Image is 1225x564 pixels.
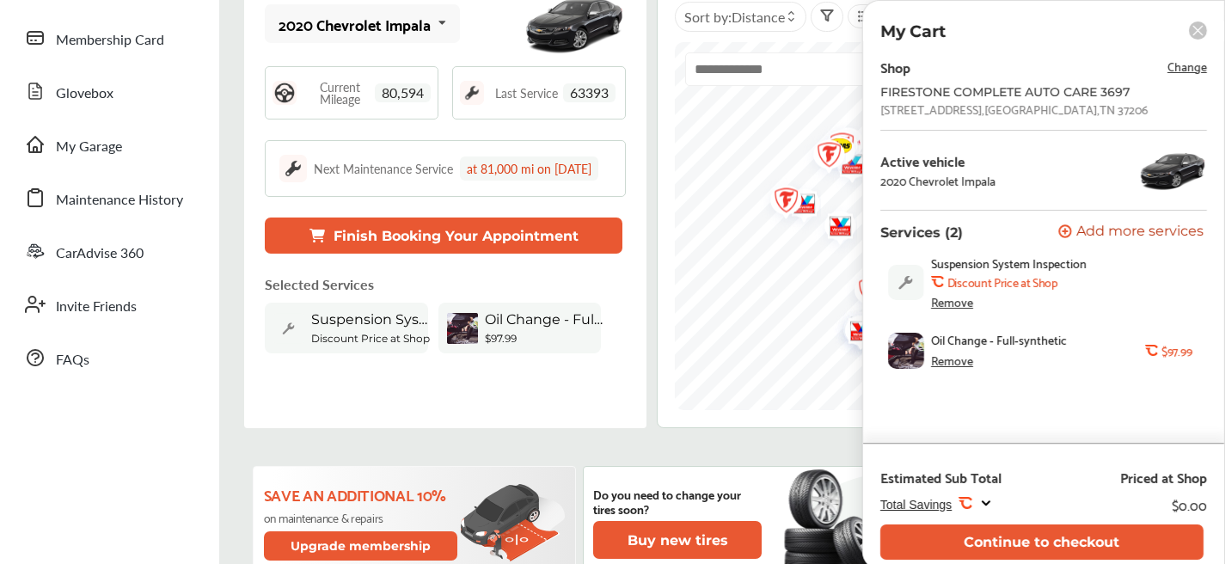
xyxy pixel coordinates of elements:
[460,81,484,105] img: maintenance_logo
[880,102,1148,116] div: [STREET_ADDRESS] , [GEOGRAPHIC_DATA] , TN 37206
[931,333,1067,346] span: Oil Change - Full-synthetic
[264,531,458,561] button: Upgrade membership
[56,83,113,105] span: Glovebox
[447,313,478,344] img: oil-change-thumb.jpg
[880,469,1001,486] div: Estimated Sub Total
[485,332,517,345] b: $97.99
[931,295,973,309] div: Remove
[757,176,800,230] div: Map marker
[273,313,304,344] img: default_wrench_icon.d1a43860.svg
[800,131,846,185] img: logo-firestone.png
[880,498,952,512] span: Total Savings
[833,303,879,357] img: logo-valvoline.png
[495,87,558,99] span: Last Service
[56,136,122,158] span: My Garage
[757,176,803,230] img: logo-firestone.png
[15,229,202,273] a: CarAdvise 360
[880,224,963,241] p: Services (2)
[15,69,202,113] a: Glovebox
[880,153,995,169] div: Active vehicle
[56,189,183,211] span: Maintenance History
[812,202,857,256] img: logo-valvoline.png
[15,15,202,60] a: Membership Card
[265,274,374,294] p: Selected Services
[813,121,859,175] img: logo-firestone.png
[811,126,856,171] img: Midas+Logo_RGB.png
[1138,144,1207,196] img: 13115_st0640_046.jpg
[1058,224,1204,241] button: Add more services
[279,15,431,33] div: 2020 Chevrolet Impala
[832,306,878,360] img: logo-firestone.png
[264,485,461,504] p: Save an additional 10%
[460,156,598,181] div: at 81,000 mi on [DATE]
[830,306,876,355] img: logo-mopar.png
[830,306,873,355] div: Map marker
[1076,224,1204,241] span: Add more services
[861,212,903,267] div: Map marker
[15,122,202,167] a: My Garage
[880,85,1155,99] div: FIRESTONE COMPLETE AUTO CARE 3697
[1172,493,1207,516] div: $0.00
[375,83,431,102] span: 80,594
[593,521,762,559] button: Buy new tires
[56,296,137,318] span: Invite Friends
[273,81,297,105] img: steering_logo
[812,202,854,256] div: Map marker
[813,121,856,175] div: Map marker
[819,119,862,173] div: Map marker
[947,275,1057,289] b: Discount Price at Shop
[842,267,885,321] div: Map marker
[675,42,1181,410] canvas: Map
[880,524,1204,560] button: Continue to checkout
[311,311,432,328] span: Suspension System Inspection
[832,307,875,361] div: Map marker
[832,306,875,360] div: Map marker
[888,265,924,300] img: default_wrench_icon.d1a43860.svg
[819,119,865,173] img: logo-pepboys.png
[861,210,906,264] img: logo-valvoline.png
[880,55,910,78] div: Shop
[811,126,854,171] div: Map marker
[265,218,622,254] button: Finish Booking Your Appointment
[861,210,903,264] div: Map marker
[880,174,995,187] div: 2020 Chevrolet Impala
[15,175,202,220] a: Maintenance History
[461,483,565,563] img: update-membership.81812027.svg
[931,256,1087,270] span: Suspension System Inspection
[56,349,89,371] span: FAQs
[305,81,375,105] span: Current Mileage
[311,332,430,345] b: Discount Price at Shop
[485,311,605,328] span: Oil Change - Full-synthetic
[1167,56,1207,76] span: Change
[593,521,765,559] a: Buy new tires
[880,21,946,41] p: My Cart
[775,180,818,234] div: Map marker
[842,267,887,321] img: logo-firestone.png
[1161,344,1191,358] b: $97.99
[563,83,616,102] span: 63393
[15,282,202,327] a: Invite Friends
[56,242,144,265] span: CarAdvise 360
[931,353,973,367] div: Remove
[1120,469,1207,486] div: Priced at Shop
[593,487,762,516] p: Do you need to change your tires soon?
[314,160,453,177] div: Next Maintenance Service
[279,155,307,182] img: maintenance_logo
[264,511,461,524] p: on maintenance & repairs
[56,29,164,52] span: Membership Card
[861,212,906,267] img: logo-firestone.png
[1058,224,1207,241] a: Add more services
[800,131,843,185] div: Map marker
[684,7,785,27] span: Sort by :
[833,303,876,357] div: Map marker
[15,335,202,380] a: FAQs
[732,7,785,27] span: Distance
[832,307,878,361] img: logo-valvoline.png
[888,333,924,369] img: oil-change-thumb.jpg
